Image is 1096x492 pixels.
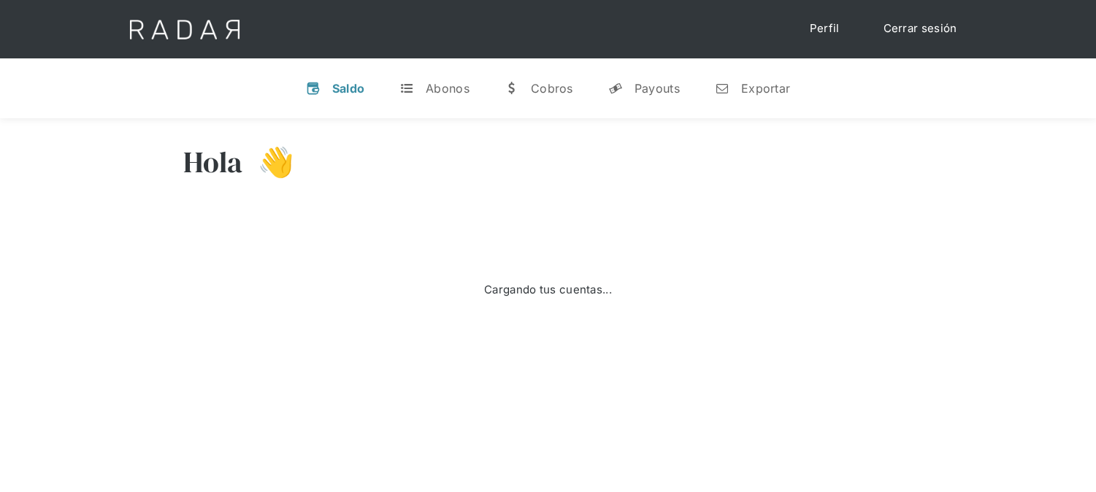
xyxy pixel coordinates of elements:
[531,81,573,96] div: Cobros
[608,81,623,96] div: y
[243,144,294,180] h3: 👋
[795,15,854,43] a: Perfil
[332,81,365,96] div: Saldo
[183,144,243,180] h3: Hola
[426,81,470,96] div: Abonos
[484,282,612,299] div: Cargando tus cuentas...
[635,81,680,96] div: Payouts
[505,81,519,96] div: w
[741,81,790,96] div: Exportar
[715,81,729,96] div: n
[306,81,321,96] div: v
[399,81,414,96] div: t
[869,15,972,43] a: Cerrar sesión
